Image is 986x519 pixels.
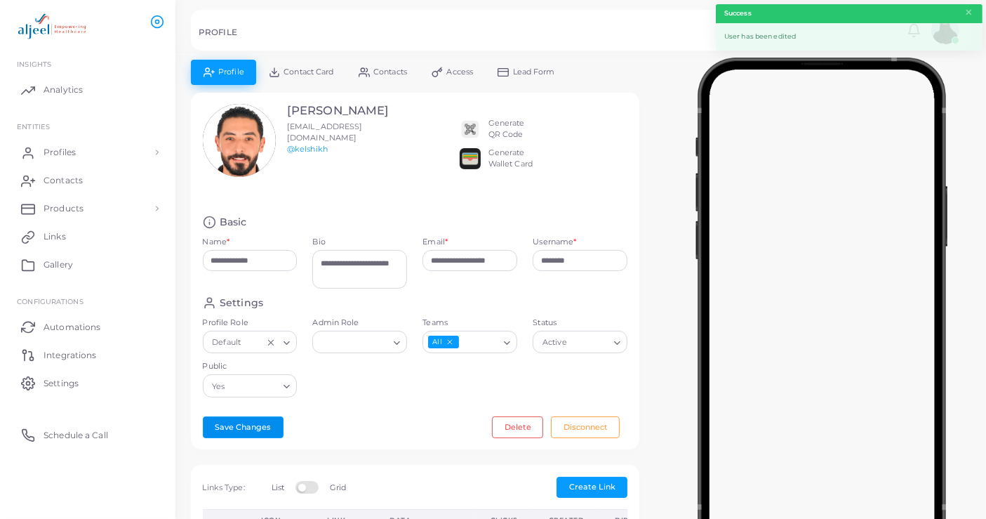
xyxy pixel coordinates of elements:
[319,335,388,350] input: Search for option
[11,76,165,104] a: Analytics
[373,68,407,76] span: Contacts
[460,148,481,169] img: apple-wallet.png
[11,195,165,223] a: Products
[244,335,263,350] input: Search for option
[203,482,245,492] span: Links Type:
[422,237,448,248] label: Email
[203,374,298,397] div: Search for option
[287,121,363,143] span: [EMAIL_ADDRESS][DOMAIN_NAME]
[540,336,568,350] span: Active
[11,369,165,397] a: Settings
[203,361,298,372] label: Public
[211,379,227,394] span: Yes
[488,147,533,170] div: Generate Wallet Card
[44,258,73,271] span: Gallery
[44,202,84,215] span: Products
[218,68,244,76] span: Profile
[428,336,458,349] span: All
[460,335,499,350] input: Search for option
[44,377,79,390] span: Settings
[203,237,230,248] label: Name
[330,482,346,494] label: Grid
[17,297,84,306] span: Configurations
[199,27,237,37] h5: PROFILE
[571,335,609,350] input: Search for option
[284,68,333,76] span: Contact Card
[488,118,525,140] div: Generate QR Code
[44,146,76,159] span: Profiles
[44,349,96,362] span: Integrations
[11,223,165,251] a: Links
[569,482,615,492] span: Create Link
[533,317,627,329] label: Status
[422,331,517,353] div: Search for option
[557,477,627,498] button: Create Link
[44,429,108,442] span: Schedule a Call
[220,296,263,310] h4: Settings
[964,5,973,20] button: Close
[11,313,165,341] a: Automations
[287,144,328,154] a: @kelshikh
[203,416,284,438] button: Save Changes
[287,104,389,118] h3: [PERSON_NAME]
[445,337,455,347] button: Deselect All
[533,331,627,353] div: Search for option
[44,84,83,96] span: Analytics
[211,336,243,350] span: Default
[11,421,165,449] a: Schedule a Call
[272,482,284,494] label: List
[460,119,481,140] img: qr2.png
[228,379,278,394] input: Search for option
[513,68,555,76] span: Lead Form
[724,8,752,18] strong: Success
[312,331,407,353] div: Search for option
[17,122,50,131] span: ENTITIES
[716,23,982,51] div: User has been edited
[203,317,298,329] label: Profile Role
[44,230,66,243] span: Links
[11,138,165,166] a: Profiles
[422,317,517,329] label: Teams
[44,321,100,334] span: Automations
[312,317,407,329] label: Admin Role
[220,216,247,229] h4: Basic
[11,251,165,279] a: Gallery
[447,68,474,76] span: Access
[312,237,407,248] label: Bio
[11,341,165,369] a: Integrations
[13,13,91,39] img: logo
[266,336,276,348] button: Clear Selected
[203,331,298,353] div: Search for option
[551,416,620,438] button: Disconnect
[492,416,543,438] button: Delete
[11,166,165,195] a: Contacts
[533,237,576,248] label: Username
[17,60,51,68] span: INSIGHTS
[44,174,83,187] span: Contacts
